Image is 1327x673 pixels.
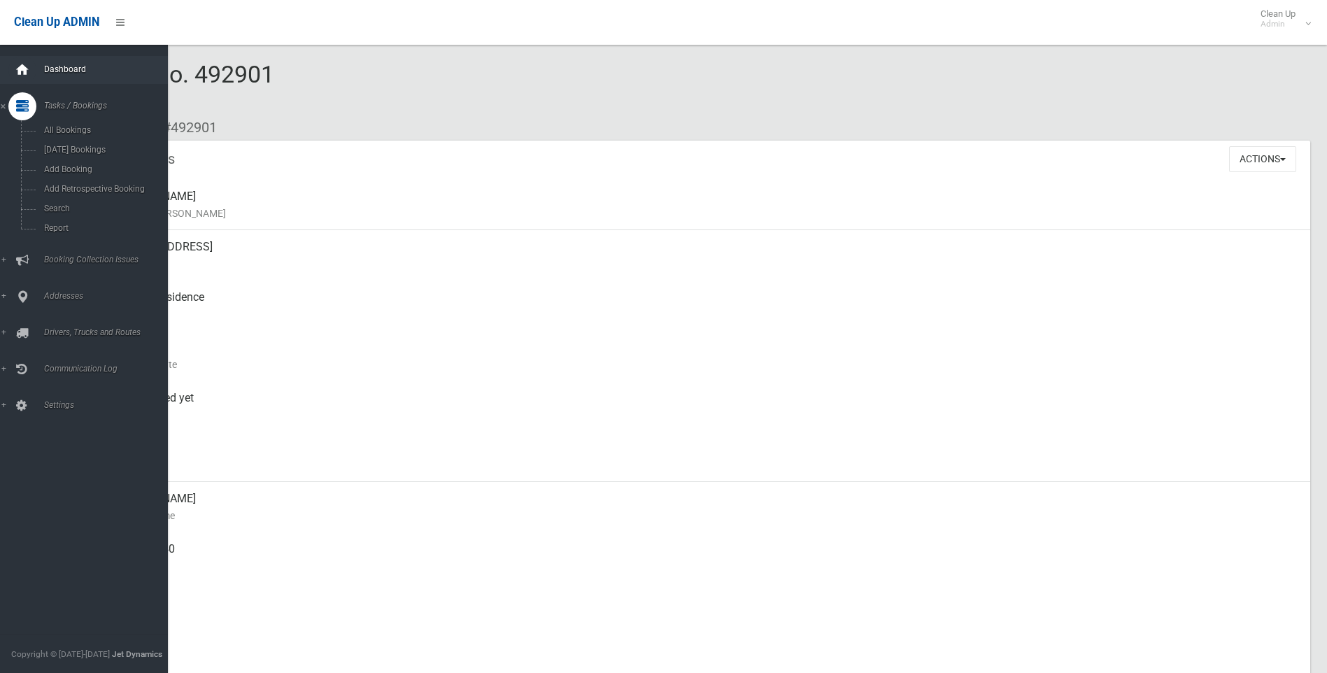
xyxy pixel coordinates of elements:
button: Actions [1229,146,1296,172]
strong: Jet Dynamics [112,649,162,659]
small: Landline [112,608,1299,625]
span: All Bookings [40,125,166,135]
span: Addresses [40,291,178,301]
span: Dashboard [40,64,178,74]
small: Admin [1261,19,1296,29]
span: Search [40,204,166,213]
small: Mobile [112,558,1299,574]
small: Zone [112,457,1299,474]
span: Add Retrospective Booking [40,184,166,194]
div: 0422616740 [112,532,1299,583]
span: Clean Up [1254,8,1310,29]
span: Booking Collection Issues [40,255,178,264]
span: Copyright © [DATE]-[DATE] [11,649,110,659]
small: Collected At [112,406,1299,423]
span: Booking No. 492901 [62,60,274,115]
span: Clean Up ADMIN [14,15,99,29]
span: Add Booking [40,164,166,174]
span: Drivers, Trucks and Routes [40,327,178,337]
span: Communication Log [40,364,178,374]
div: [DATE] [112,432,1299,482]
div: Front of Residence [112,281,1299,331]
div: [PERSON_NAME] [112,482,1299,532]
div: None given [112,583,1299,633]
small: Pickup Point [112,306,1299,323]
div: [STREET_ADDRESS] [112,230,1299,281]
div: Not collected yet [112,381,1299,432]
small: Collection Date [112,356,1299,373]
small: Name of [PERSON_NAME] [112,205,1299,222]
span: Tasks / Bookings [40,101,178,111]
span: Settings [40,400,178,410]
div: [DATE] [112,331,1299,381]
small: Address [112,255,1299,272]
li: #492901 [152,115,217,141]
div: [PERSON_NAME] [112,180,1299,230]
span: [DATE] Bookings [40,145,166,155]
small: Contact Name [112,507,1299,524]
span: Report [40,223,166,233]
